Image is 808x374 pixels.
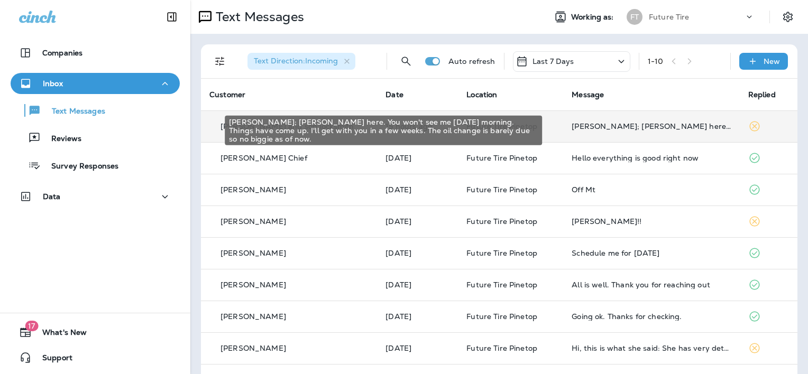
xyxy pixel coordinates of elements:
[648,57,664,66] div: 1 - 10
[572,154,731,162] div: Hello everything is good right now
[221,122,354,130] p: [PERSON_NAME] and son locksmith
[209,90,245,99] span: Customer
[43,192,61,201] p: Data
[385,185,449,194] p: Oct 10, 2025 08:27 AM
[221,185,286,194] p: [PERSON_NAME]
[221,280,286,289] p: [PERSON_NAME]
[221,344,286,352] p: [PERSON_NAME]
[385,344,449,352] p: Oct 7, 2025 03:14 PM
[466,185,537,194] span: Future Tire Pinetop
[627,9,642,25] div: FT
[385,90,403,99] span: Date
[466,312,537,321] span: Future Tire Pinetop
[32,328,87,341] span: What's New
[385,249,449,257] p: Oct 8, 2025 10:41 AM
[572,90,604,99] span: Message
[385,154,449,162] p: Oct 11, 2025 08:51 AM
[225,116,542,145] div: [PERSON_NAME]; [PERSON_NAME] here. You won't see me [DATE] morning. Things have come up. I'll get...
[748,90,776,99] span: Replied
[385,312,449,321] p: Oct 8, 2025 08:14 AM
[572,280,731,289] div: All is well. Thank you for reaching out
[466,153,537,163] span: Future Tire Pinetop
[649,13,690,21] p: Future Tire
[466,343,537,353] span: Future Tire Pinetop
[11,154,180,176] button: Survey Responses
[221,249,286,257] p: [PERSON_NAME]
[11,42,180,63] button: Companies
[572,249,731,257] div: Schedule me for tomorrow
[385,280,449,289] p: Oct 8, 2025 08:15 AM
[11,73,180,94] button: Inbox
[221,154,307,162] p: [PERSON_NAME] Chief
[11,99,180,121] button: Text Messages
[466,90,497,99] span: Location
[466,248,537,258] span: Future Tire Pinetop
[11,186,180,207] button: Data
[764,57,780,66] p: New
[572,312,731,321] div: Going ok. Thanks for checking.
[221,312,286,321] p: [PERSON_NAME]
[25,321,38,331] span: 17
[41,162,118,172] p: Survey Responses
[532,57,574,66] p: Last 7 Days
[396,51,417,72] button: Search Messages
[778,7,797,26] button: Settings
[448,57,495,66] p: Auto refresh
[247,53,355,70] div: Text Direction:Incoming
[254,56,338,66] span: Text Direction : Incoming
[466,280,537,289] span: Future Tire Pinetop
[572,122,731,130] div: Rex; Robert Dinkel here. You won't see me tomorrow morning. Things have come up. I'll get with yo...
[572,185,731,194] div: Off Mt
[42,49,82,57] p: Companies
[32,353,72,366] span: Support
[11,127,180,149] button: Reviews
[212,9,304,25] p: Text Messages
[41,107,105,117] p: Text Messages
[572,217,731,226] div: Ty!!
[43,79,63,88] p: Inbox
[466,217,537,226] span: Future Tire Pinetop
[157,6,187,27] button: Collapse Sidebar
[572,344,731,352] div: Hi, this is what she said: She has very detailed records from the previous owner so I have both t...
[11,347,180,368] button: Support
[11,322,180,343] button: 17What's New
[221,217,286,226] p: [PERSON_NAME]
[41,134,81,144] p: Reviews
[571,13,616,22] span: Working as:
[385,217,449,226] p: Oct 9, 2025 01:25 PM
[209,51,231,72] button: Filters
